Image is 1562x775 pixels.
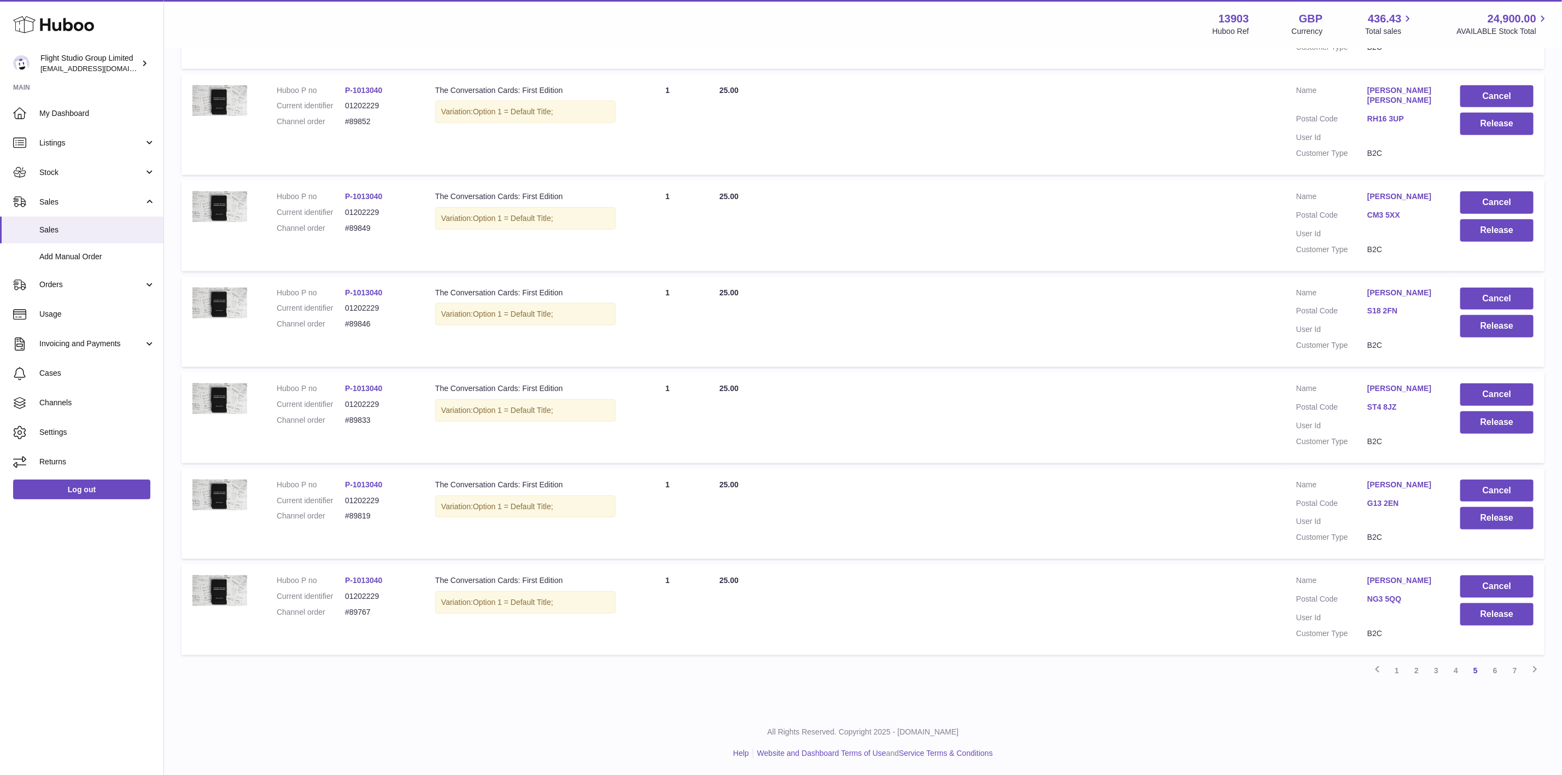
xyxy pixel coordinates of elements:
div: Flight Studio Group Limited [40,53,139,74]
span: [EMAIL_ADDRESS][DOMAIN_NAME] [40,64,161,73]
td: 1 [627,74,709,175]
dt: Postal Code [1296,114,1367,127]
a: [PERSON_NAME] [1367,575,1438,586]
dd: B2C [1367,532,1438,543]
dd: #89819 [345,511,413,521]
div: Variation: [435,591,616,614]
dd: #89767 [345,607,413,617]
img: DiaryOfACEO-ConvoCards-NoSignature21.jpg [192,85,247,116]
span: Stock [39,167,144,178]
button: Cancel [1460,85,1534,108]
dt: Name [1296,85,1367,109]
dt: Customer Type [1296,436,1367,447]
dt: Current identifier [277,207,345,218]
a: [PERSON_NAME] [1367,191,1438,202]
div: The Conversation Cards: First Edition [435,480,616,490]
span: 436.43 [1368,11,1401,26]
dd: B2C [1367,340,1438,351]
div: Variation: [435,101,616,123]
div: Variation: [435,207,616,230]
a: NG3 5QQ [1367,594,1438,604]
dd: B2C [1367,436,1438,447]
a: Website and Dashboard Terms of Use [757,749,886,757]
a: 3 [1426,661,1446,680]
span: 24,900.00 [1488,11,1536,26]
td: 1 [627,469,709,560]
dt: User Id [1296,613,1367,623]
dt: Name [1296,288,1367,301]
a: Service Terms & Conditions [899,749,993,757]
a: 24,900.00 AVAILABLE Stock Total [1456,11,1549,37]
dd: 01202229 [345,399,413,410]
div: The Conversation Cards: First Edition [435,383,616,394]
dt: Huboo P no [277,480,345,490]
dt: Name [1296,575,1367,588]
a: 7 [1505,661,1525,680]
span: Option 1 = Default Title; [473,598,553,607]
li: and [753,748,993,759]
span: Option 1 = Default Title; [473,502,553,511]
img: DiaryOfACEO-ConvoCards-NoSignature21.jpg [192,288,247,318]
a: 2 [1407,661,1426,680]
dd: B2C [1367,244,1438,255]
dt: Current identifier [277,303,345,313]
span: 25.00 [719,192,739,201]
dt: User Id [1296,229,1367,239]
span: 25.00 [719,86,739,95]
strong: 13903 [1219,11,1249,26]
span: Listings [39,138,144,148]
a: [PERSON_NAME] [1367,288,1438,298]
dt: Channel order [277,223,345,234]
img: DiaryOfACEO-ConvoCards-NoSignature21.jpg [192,383,247,414]
a: 4 [1446,661,1466,680]
div: Variation: [435,399,616,422]
a: P-1013040 [345,288,383,297]
span: Cases [39,368,155,378]
dt: Name [1296,383,1367,397]
dt: Channel order [277,415,345,426]
dt: Customer Type [1296,532,1367,543]
dt: Postal Code [1296,210,1367,223]
span: Usage [39,309,155,319]
a: [PERSON_NAME] [1367,383,1438,394]
dd: #89849 [345,223,413,234]
dt: Current identifier [277,496,345,506]
dt: Current identifier [277,399,345,410]
span: 25.00 [719,288,739,297]
dd: B2C [1367,628,1438,639]
dt: Huboo P no [277,575,345,586]
div: Huboo Ref [1213,26,1249,37]
dd: 01202229 [345,101,413,111]
button: Release [1460,507,1534,529]
a: [PERSON_NAME] [PERSON_NAME] [1367,85,1438,106]
span: Option 1 = Default Title; [473,406,553,415]
dt: Customer Type [1296,340,1367,351]
a: CM3 5XX [1367,210,1438,220]
dd: B2C [1367,148,1438,159]
a: Log out [13,480,150,499]
dt: Name [1296,480,1367,493]
dt: Customer Type [1296,244,1367,255]
a: 6 [1485,661,1505,680]
img: DiaryOfACEO-ConvoCards-NoSignature21.jpg [192,191,247,222]
button: Cancel [1460,288,1534,310]
button: Release [1460,219,1534,242]
div: The Conversation Cards: First Edition [435,85,616,96]
button: Release [1460,315,1534,337]
span: 25.00 [719,576,739,585]
dt: Huboo P no [277,288,345,298]
button: Cancel [1460,191,1534,214]
td: 1 [627,180,709,271]
dd: #89846 [345,319,413,329]
dd: #89852 [345,116,413,127]
a: P-1013040 [345,576,383,585]
dt: User Id [1296,324,1367,335]
a: RH16 3UP [1367,114,1438,124]
span: Total sales [1365,26,1414,37]
span: Option 1 = Default Title; [473,310,553,318]
a: [PERSON_NAME] [1367,480,1438,490]
span: Option 1 = Default Title; [473,214,553,223]
a: G13 2EN [1367,498,1438,509]
div: Variation: [435,496,616,518]
img: DiaryOfACEO-ConvoCards-NoSignature21.jpg [192,480,247,510]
